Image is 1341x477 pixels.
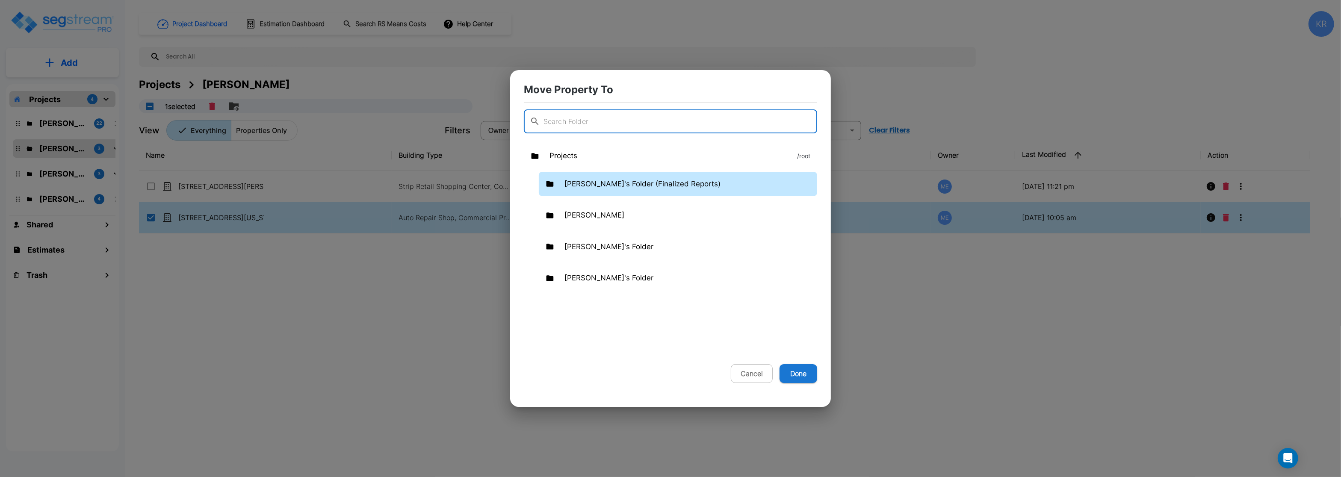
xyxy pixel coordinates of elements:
input: Search Folder [543,109,817,133]
button: Cancel [731,364,773,383]
p: [PERSON_NAME]'s Folder [564,273,653,284]
p: [PERSON_NAME]'s Folder [564,241,653,253]
p: [PERSON_NAME] [564,210,624,221]
button: Done [780,364,817,383]
p: Move Property To [524,84,817,95]
p: /root [797,151,810,160]
p: Projects [549,150,577,162]
div: Open Intercom Messenger [1278,448,1298,468]
p: [PERSON_NAME]'s Folder (Finalized Reports) [564,179,721,190]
